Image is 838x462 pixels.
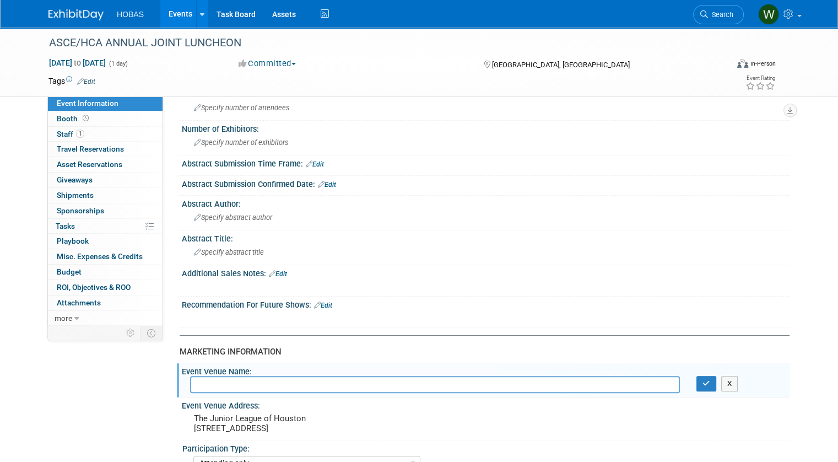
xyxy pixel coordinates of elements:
[57,252,143,261] span: Misc. Expenses & Credits
[55,314,72,323] span: more
[194,104,289,112] span: Specify number of attendees
[121,326,140,340] td: Personalize Event Tab Strip
[57,144,124,153] span: Travel Reservations
[48,58,106,68] span: [DATE] [DATE]
[57,267,82,276] span: Budget
[76,130,84,138] span: 1
[182,121,790,135] div: Number of Exhibitors:
[80,114,91,122] span: Booth not reserved yet
[77,78,95,85] a: Edit
[48,249,163,264] a: Misc. Expenses & Credits
[48,188,163,203] a: Shipments
[48,234,163,249] a: Playbook
[48,157,163,172] a: Asset Reservations
[182,196,790,209] div: Abstract Author:
[108,60,128,67] span: (1 day)
[269,270,287,278] a: Edit
[737,59,748,68] img: Format-Inperson.png
[721,376,738,391] button: X
[48,173,163,187] a: Giveaways
[57,160,122,169] span: Asset Reservations
[57,114,91,123] span: Booth
[182,440,785,454] div: Participation Type:
[745,76,775,81] div: Event Rating
[314,302,332,309] a: Edit
[57,130,84,138] span: Staff
[48,296,163,310] a: Attachments
[194,213,272,222] span: Specify abstract author
[194,138,288,147] span: Specify number of exhibitors
[708,10,733,19] span: Search
[492,61,630,69] span: [GEOGRAPHIC_DATA], [GEOGRAPHIC_DATA]
[235,58,300,69] button: Committed
[182,155,790,170] div: Abstract Submission Time Frame:
[182,176,790,190] div: Abstract Submission Confirmed Date:
[48,203,163,218] a: Sponsorships
[57,191,94,200] span: Shipments
[693,5,744,24] a: Search
[57,175,93,184] span: Giveaways
[48,96,163,111] a: Event Information
[57,206,104,215] span: Sponsorships
[57,298,101,307] span: Attachments
[56,222,75,230] span: Tasks
[750,60,776,68] div: In-Person
[48,111,163,126] a: Booth
[180,346,781,358] div: MARKETING INFORMATION
[117,10,144,19] span: HOBAS
[140,326,163,340] td: Toggle Event Tabs
[48,127,163,142] a: Staff1
[758,4,779,25] img: Will Stafford
[182,230,790,244] div: Abstract Title:
[194,248,264,256] span: Specify abstract title
[194,413,423,433] pre: The Junior League of Houston [STREET_ADDRESS]
[182,397,790,411] div: Event Venue Address:
[45,33,714,53] div: ASCE/HCA ANNUAL JOINT LUNCHEON
[306,160,324,168] a: Edit
[57,237,89,245] span: Playbook
[72,58,83,67] span: to
[182,297,790,311] div: Recommendation For Future Shows:
[48,311,163,326] a: more
[57,283,131,292] span: ROI, Objectives & ROO
[48,76,95,87] td: Tags
[48,9,104,20] img: ExhibitDay
[48,219,163,234] a: Tasks
[668,57,776,74] div: Event Format
[48,280,163,295] a: ROI, Objectives & ROO
[48,265,163,280] a: Budget
[48,142,163,157] a: Travel Reservations
[318,181,336,189] a: Edit
[182,363,790,377] div: Event Venue Name:
[57,99,118,108] span: Event Information
[182,265,790,280] div: Additional Sales Notes:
